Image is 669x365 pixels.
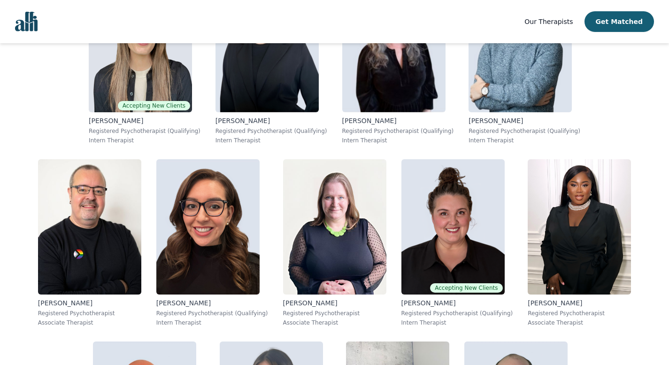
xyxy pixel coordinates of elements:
span: Accepting New Clients [118,101,190,110]
p: Intern Therapist [156,319,268,326]
p: Associate Therapist [528,319,631,326]
a: Jessie_MacAlpine Shearer[PERSON_NAME]Registered PsychotherapistAssociate Therapist [276,152,394,334]
p: [PERSON_NAME] [469,116,580,125]
p: Registered Psychotherapist [528,310,631,317]
p: Registered Psychotherapist (Qualifying) [401,310,513,317]
p: Intern Therapist [89,137,200,144]
a: Scott_Harrison[PERSON_NAME]Registered PsychotherapistAssociate Therapist [31,152,149,334]
p: [PERSON_NAME] [89,116,200,125]
img: Minerva_Acevedo [156,159,260,295]
p: Registered Psychotherapist (Qualifying) [156,310,268,317]
img: alli logo [15,12,38,31]
p: [PERSON_NAME] [342,116,454,125]
p: [PERSON_NAME] [38,298,141,308]
p: Registered Psychotherapist (Qualifying) [215,127,327,135]
p: Registered Psychotherapist (Qualifying) [342,127,454,135]
p: Registered Psychotherapist [38,310,141,317]
img: Jessie_MacAlpine Shearer [283,159,386,295]
p: Associate Therapist [283,319,386,326]
img: Janelle_Rushton [401,159,505,295]
a: Our Therapists [524,16,573,27]
p: [PERSON_NAME] [215,116,327,125]
p: [PERSON_NAME] [401,298,513,308]
p: Intern Therapist [469,137,580,144]
p: Intern Therapist [342,137,454,144]
img: Scott_Harrison [38,159,141,295]
p: [PERSON_NAME] [283,298,386,308]
button: Get Matched [584,11,654,32]
span: Accepting New Clients [430,283,502,293]
p: [PERSON_NAME] [528,298,631,308]
a: Minerva_Acevedo[PERSON_NAME]Registered Psychotherapist (Qualifying)Intern Therapist [149,152,276,334]
a: Senam_Bruce-Kemevor[PERSON_NAME]Registered PsychotherapistAssociate Therapist [520,152,638,334]
span: Our Therapists [524,18,573,25]
p: Intern Therapist [401,319,513,326]
a: Janelle_RushtonAccepting New Clients[PERSON_NAME]Registered Psychotherapist (Qualifying)Intern Th... [394,152,521,334]
p: [PERSON_NAME] [156,298,268,308]
p: Registered Psychotherapist (Qualifying) [89,127,200,135]
img: Senam_Bruce-Kemevor [528,159,631,295]
p: Registered Psychotherapist [283,310,386,317]
p: Registered Psychotherapist (Qualifying) [469,127,580,135]
p: Intern Therapist [215,137,327,144]
p: Associate Therapist [38,319,141,326]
